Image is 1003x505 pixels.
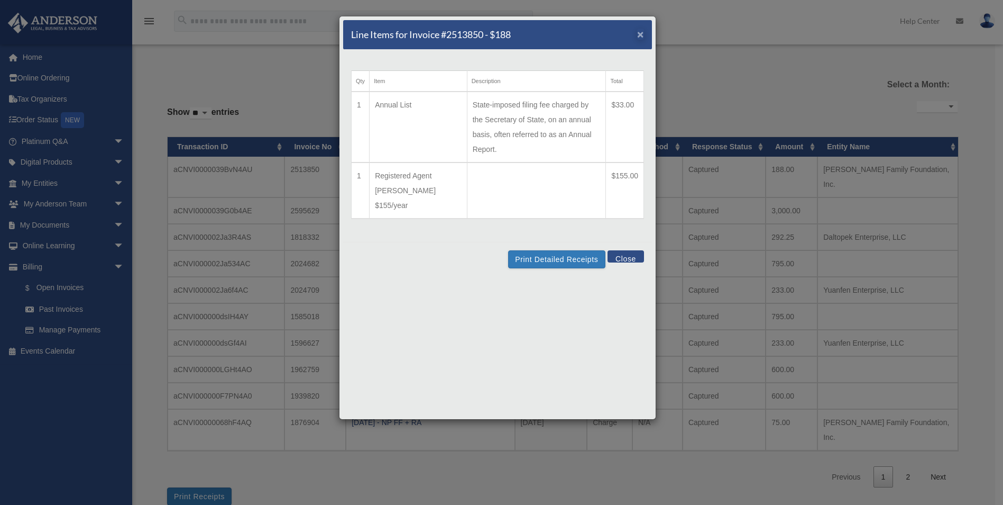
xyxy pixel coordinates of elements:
h5: Line Items for Invoice #2513850 - $188 [351,28,511,41]
td: $155.00 [606,163,644,219]
td: $33.00 [606,92,644,163]
td: Annual List [370,92,467,163]
th: Qty [352,71,370,92]
th: Item [370,71,467,92]
td: State-imposed filing fee charged by the Secretary of State, on an annual basis, often referred to... [467,92,606,163]
span: × [637,28,644,40]
th: Description [467,71,606,92]
td: 1 [352,163,370,219]
button: Print Detailed Receipts [508,250,605,268]
td: 1 [352,92,370,163]
button: Close [637,29,644,40]
button: Close [608,250,644,263]
th: Total [606,71,644,92]
td: Registered Agent [PERSON_NAME] $155/year [370,163,467,219]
